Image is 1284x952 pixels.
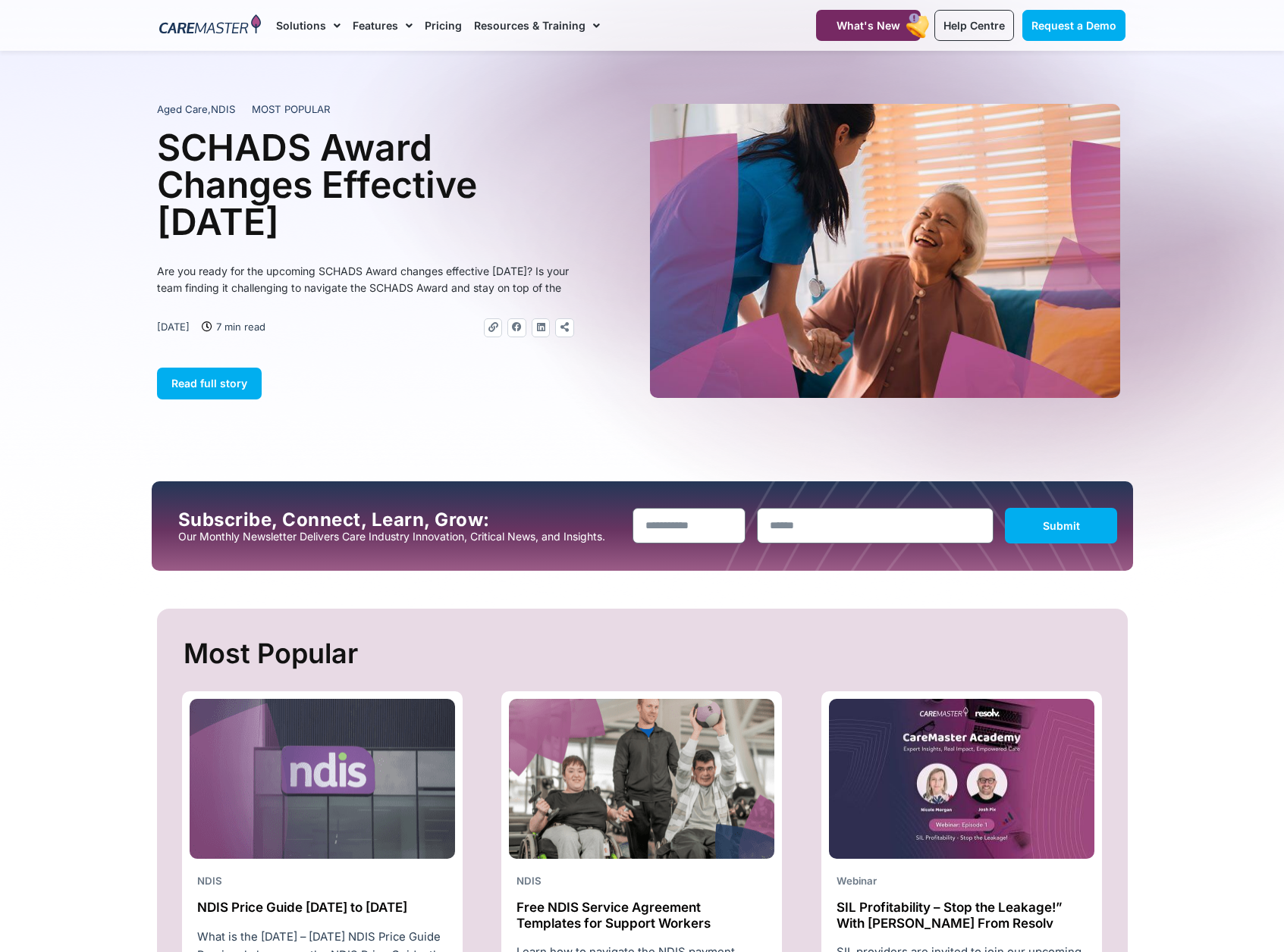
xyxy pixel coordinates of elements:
a: Request a Demo [1022,10,1125,41]
h1: SCHADS Award Changes Effective [DATE] [157,129,574,240]
h2: SIL Profitability – Stop the Leakage!” With [PERSON_NAME] From Resolv [837,900,1087,931]
p: Our Monthly Newsletter Delivers Care Industry Innovation, Critical News, and Insights. [178,531,621,543]
h2: Subscribe, Connect, Learn, Grow: [178,509,621,531]
span: NDIS [516,875,542,887]
h2: NDIS Price Guide [DATE] to [DATE] [197,900,447,915]
img: NDIS Provider challenges 1 [509,699,774,860]
h2: Most Popular [184,631,1105,676]
a: Help Centre [934,10,1014,41]
span: MOST POPULAR [252,102,331,117]
span: Read full story [171,377,247,390]
span: NDIS [211,103,235,115]
img: ndis-price-guide [190,699,455,860]
a: Read full story [157,368,262,399]
img: youtube [829,699,1094,860]
span: Submit [1043,519,1080,532]
span: 7 min read [212,318,265,335]
img: A heartwarming moment where a support worker in a blue uniform, with a stethoscope draped over he... [650,104,1120,398]
button: Submit [1005,508,1118,543]
p: Are you ready for the upcoming SCHADS Award changes effective [DATE]? Is your team finding it cha... [157,263,574,296]
span: Request a Demo [1031,19,1116,32]
img: CareMaster Logo [159,14,262,37]
span: NDIS [197,875,222,887]
a: What's New [816,10,921,41]
span: Help Centre [943,19,1005,32]
span: , [157,103,235,115]
span: Webinar [837,875,877,887]
time: [DATE] [157,321,190,333]
span: What's New [837,19,900,32]
form: New Form [633,508,1118,551]
h2: Free NDIS Service Agreement Templates for Support Workers [516,900,767,931]
span: Aged Care [157,103,208,115]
